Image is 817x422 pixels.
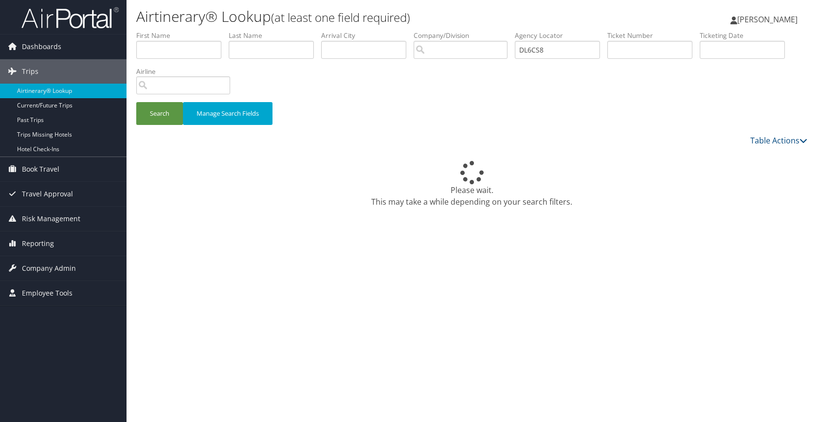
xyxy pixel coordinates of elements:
a: [PERSON_NAME] [730,5,807,34]
label: Arrival City [321,31,414,40]
h1: Airtinerary® Lookup [136,6,583,27]
div: Please wait. This may take a while depending on your search filters. [136,161,807,208]
span: Risk Management [22,207,80,231]
small: (at least one field required) [271,9,410,25]
span: Book Travel [22,157,59,181]
label: Last Name [229,31,321,40]
span: [PERSON_NAME] [737,14,798,25]
img: airportal-logo.png [21,6,119,29]
button: Search [136,102,183,125]
span: Employee Tools [22,281,73,305]
span: Reporting [22,231,54,256]
label: Ticketing Date [700,31,792,40]
label: Ticket Number [607,31,700,40]
span: Trips [22,59,38,84]
span: Dashboards [22,35,61,59]
span: Travel Approval [22,182,73,206]
label: Airline [136,67,237,76]
label: Company/Division [414,31,515,40]
button: Manage Search Fields [183,102,272,125]
a: Table Actions [750,135,807,146]
label: First Name [136,31,229,40]
span: Company Admin [22,256,76,281]
label: Agency Locator [515,31,607,40]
